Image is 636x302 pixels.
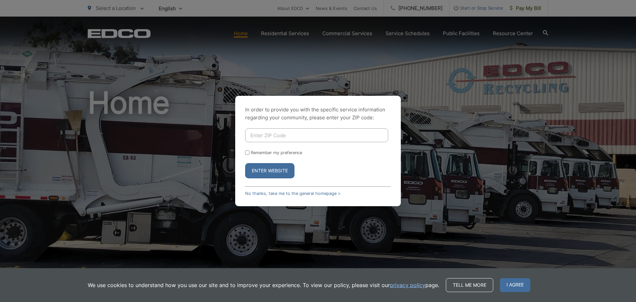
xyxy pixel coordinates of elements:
[500,278,530,292] span: I agree
[245,191,341,196] a: No thanks, take me to the general homepage >
[245,128,388,142] input: Enter ZIP Code
[88,281,439,289] p: We use cookies to understand how you use our site and to improve your experience. To view our pol...
[245,163,294,178] button: Enter Website
[245,106,391,122] p: In order to provide you with the specific service information regarding your community, please en...
[251,150,302,155] label: Remember my preference
[390,281,425,289] a: privacy policy
[446,278,493,292] a: Tell me more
